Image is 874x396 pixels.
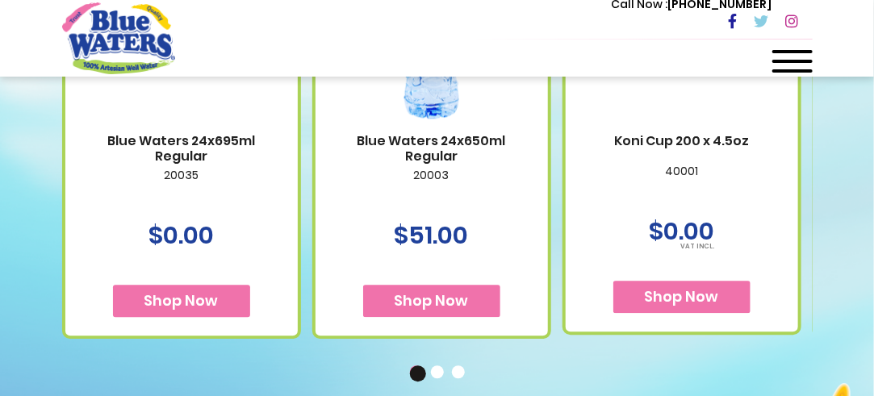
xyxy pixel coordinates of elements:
span: Shop Now [395,290,469,311]
button: Shop Now [363,285,500,317]
button: 2 of 3 [431,365,447,381]
button: Shop Now [613,281,751,313]
span: $0.00 [649,214,714,248]
p: 20035 [82,169,282,202]
button: 3 of 3 [452,365,468,381]
button: 1 of 3 [410,365,426,381]
p: 40001 [582,165,782,198]
a: Koni Cup 200 x 4.5oz [582,133,782,148]
a: Blue Waters 24x650ml Regular [332,133,532,164]
span: $0.00 [148,218,214,252]
span: Shop Now [645,286,719,306]
p: 20003 [332,169,532,202]
a: Blue Waters 24x695ml Regular [82,133,282,164]
span: Shop Now [144,290,219,311]
a: store logo [62,2,175,73]
span: $51.00 [395,218,469,252]
button: Shop Now [113,285,250,317]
